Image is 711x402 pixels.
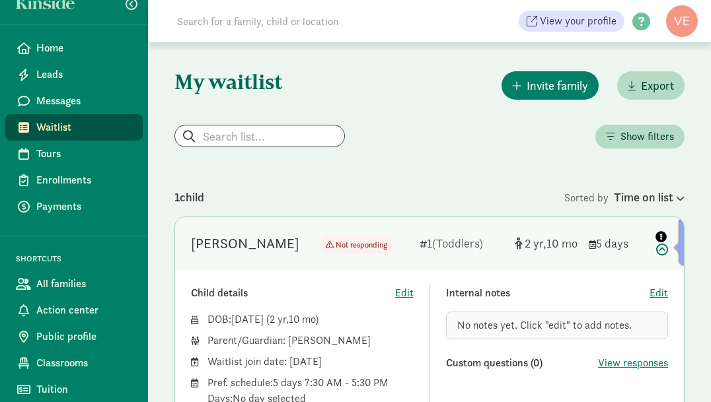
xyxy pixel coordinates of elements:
a: Classrooms [5,350,143,376]
a: All families [5,271,143,297]
button: Invite family [502,71,599,100]
a: Enrollments [5,167,143,193]
div: Time on list [614,188,685,206]
span: Tours [36,146,132,162]
span: 10 [289,312,315,326]
a: Waitlist [5,114,143,141]
input: Search list... [175,125,344,147]
span: Show filters [620,129,674,145]
div: Waitlist join date: [DATE] [207,354,414,370]
div: Sorted by [564,188,685,206]
a: Tours [5,141,143,167]
div: 1 child [174,188,564,206]
button: Edit [395,285,414,301]
a: Home [5,35,143,61]
a: Messages [5,88,143,114]
span: Not responding [320,236,393,253]
div: Ansey Yang [191,233,299,254]
button: Show filters [595,125,685,149]
span: Messages [36,93,132,109]
span: Classrooms [36,355,132,371]
span: Payments [36,199,132,215]
a: Public profile [5,323,143,350]
span: View your profile [540,13,617,29]
div: Internal notes [446,285,650,301]
input: Search for a family, child or location [169,8,519,34]
span: Not responding [336,240,387,250]
span: Invite family [527,77,588,94]
div: Parent/Guardian: [PERSON_NAME] [207,333,414,349]
div: Child details [191,285,395,301]
a: Action center [5,297,143,323]
button: Edit [650,285,668,301]
span: (Toddlers) [432,236,483,251]
h1: My waitlist [174,69,333,95]
button: Export [617,71,685,100]
span: All families [36,276,132,292]
a: Payments [5,193,143,220]
button: View responses [598,355,668,371]
span: 2 [270,312,289,326]
span: Waitlist [36,119,132,135]
span: Leads [36,67,132,83]
div: Custom questions (0) [446,355,599,371]
span: Enrollments [36,172,132,188]
span: 2 [525,236,546,251]
span: Export [641,77,674,94]
span: Action center [36,302,132,318]
a: Leads [5,61,143,88]
div: [object Object] [515,234,578,252]
div: DOB: ( ) [207,312,414,327]
iframe: Chat Widget [645,339,711,402]
div: 1 [420,234,504,252]
span: 10 [546,236,578,251]
span: Public profile [36,329,132,345]
a: View your profile [519,11,624,32]
span: No notes yet. Click "edit" to add notes. [457,318,632,332]
span: Tuition [36,382,132,397]
div: 5 days [589,234,642,252]
span: [DATE] [231,312,264,326]
span: Home [36,40,132,56]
